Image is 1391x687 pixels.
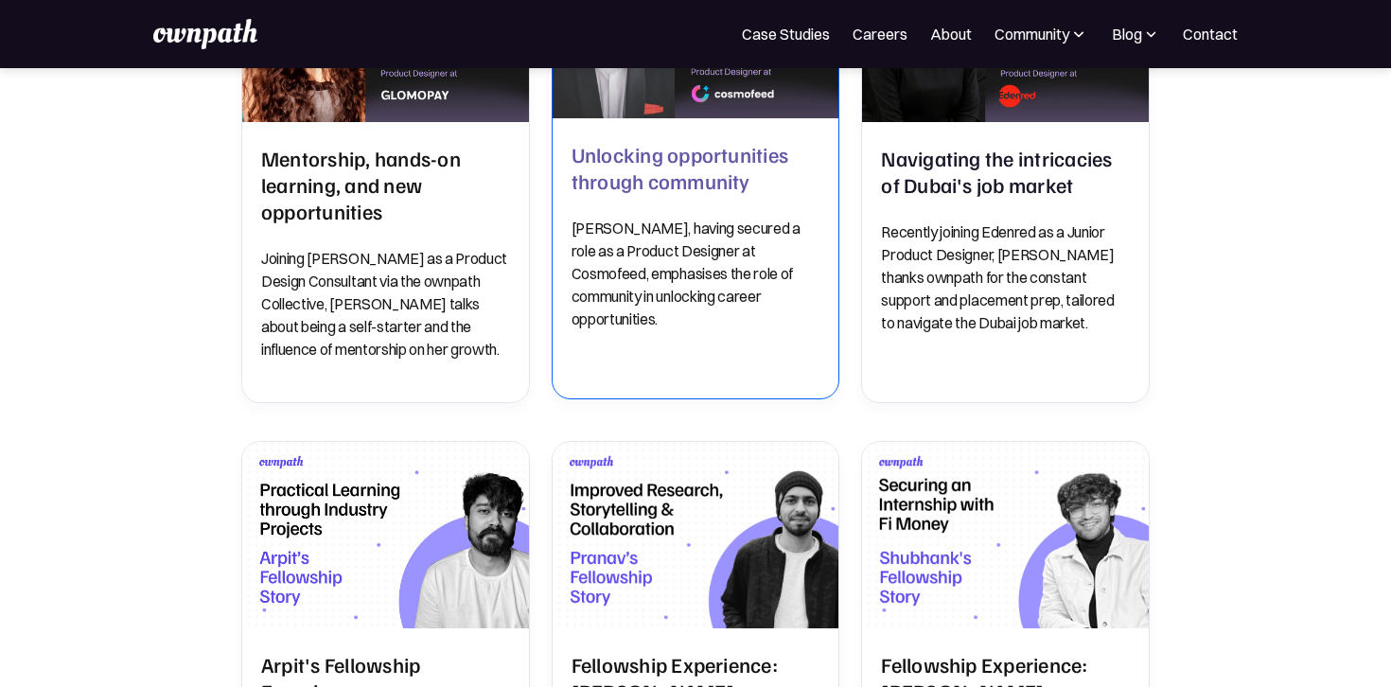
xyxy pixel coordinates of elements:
img: Fellowship Experience: Pranav Shewale [553,442,839,628]
img: Fellowship Experience: Shubhank Sharma [862,442,1149,628]
img: Arpit's Fellowship Experience [242,442,529,628]
h2: Mentorship, hands-on learning, and new opportunities [261,145,510,224]
a: Case Studies [742,23,830,45]
a: Careers [853,23,907,45]
h2: Navigating the intricacies of Dubai's job market [881,145,1130,198]
p: Recently joining Edenred as a Junior Product Designer, [PERSON_NAME] thanks ownpath for the const... [881,220,1130,334]
a: About [930,23,972,45]
div: Community [995,23,1088,45]
div: Community [995,23,1069,45]
p: Joining [PERSON_NAME] as a Product Design Consultant via the ownpath Collective, [PERSON_NAME] ta... [261,247,510,361]
div: Blog [1111,23,1160,45]
a: Contact [1183,23,1238,45]
p: [PERSON_NAME], having secured a role as a Product Designer at Cosmofeed, emphasises the role of c... [572,217,820,330]
div: Blog [1112,23,1142,45]
h2: Unlocking opportunities through community [572,141,820,194]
